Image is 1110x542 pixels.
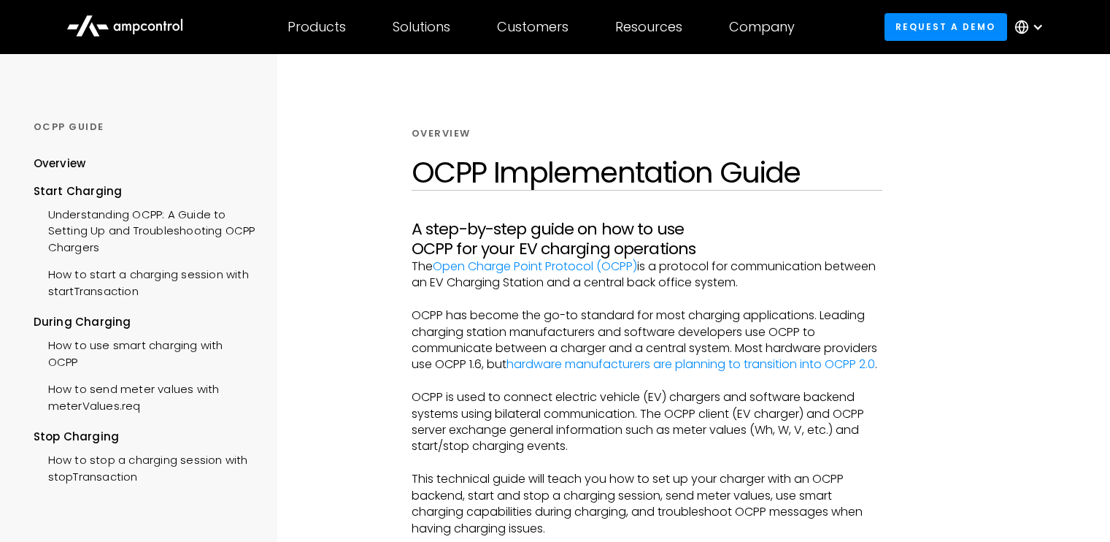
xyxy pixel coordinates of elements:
[34,374,255,418] a: How to send meter values with meterValues.req
[34,183,255,199] div: Start Charging
[497,19,569,35] div: Customers
[34,156,86,172] div: Overview
[884,13,1007,40] a: Request a demo
[34,445,255,489] a: How to stop a charging session with stopTransaction
[506,356,875,373] a: hardware manufacturers are planning to transition into OCPP 2.0
[412,308,882,373] p: OCPP has become the go-to standard for most charging applications. Leading charging station manuf...
[34,121,255,134] div: OCPP GUIDE
[412,155,882,190] h1: OCPP Implementation Guide
[412,220,882,259] h3: A step-by-step guide on how to use OCPP for your EV charging operations
[34,156,86,183] a: Overview
[393,19,450,35] div: Solutions
[412,127,471,140] div: Overview
[34,199,255,259] a: Understanding OCPP: A Guide to Setting Up and Troubleshooting OCPP Chargers
[412,455,882,471] p: ‍
[288,19,346,35] div: Products
[34,259,255,303] a: How to start a charging session with startTransaction
[34,429,255,445] div: Stop Charging
[433,258,637,275] a: Open Charge Point Protocol (OCPP)
[412,389,882,455] p: OCPP is used to connect electric vehicle (EV) chargers and software backend systems using bilater...
[34,330,255,374] a: How to use smart charging with OCPP
[615,19,682,35] div: Resources
[412,471,882,537] p: This technical guide will teach you how to set up your charger with an OCPP backend, start and st...
[729,19,795,35] div: Company
[412,373,882,389] p: ‍
[412,291,882,308] p: ‍
[412,259,882,291] p: The is a protocol for communication between an EV Charging Station and a central back office system.
[34,314,255,330] div: During Charging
